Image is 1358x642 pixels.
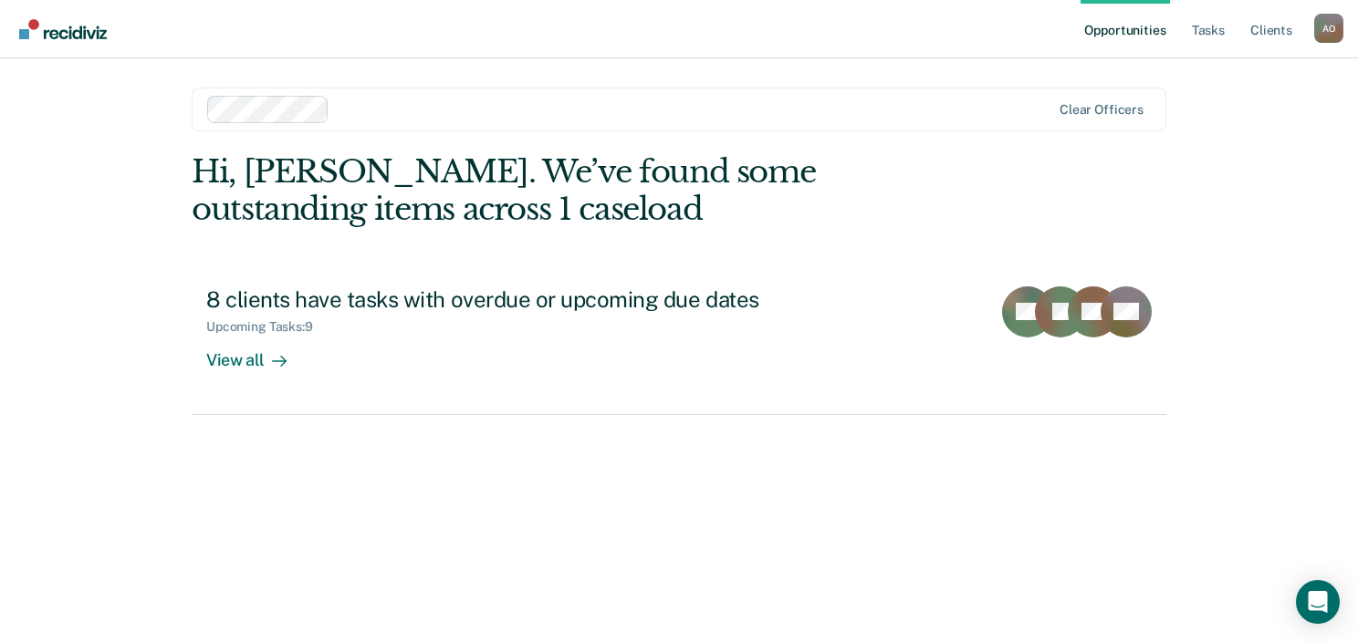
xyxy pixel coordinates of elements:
div: Clear officers [1060,102,1144,118]
div: Open Intercom Messenger [1296,580,1340,624]
div: Upcoming Tasks : 9 [206,319,328,335]
div: Hi, [PERSON_NAME]. We’ve found some outstanding items across 1 caseload [192,153,971,228]
div: 8 clients have tasks with overdue or upcoming due dates [206,286,847,313]
a: 8 clients have tasks with overdue or upcoming due datesUpcoming Tasks:9View all [192,272,1166,415]
button: Profile dropdown button [1314,14,1343,43]
div: View all [206,335,308,370]
img: Recidiviz [19,19,107,39]
div: A O [1314,14,1343,43]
